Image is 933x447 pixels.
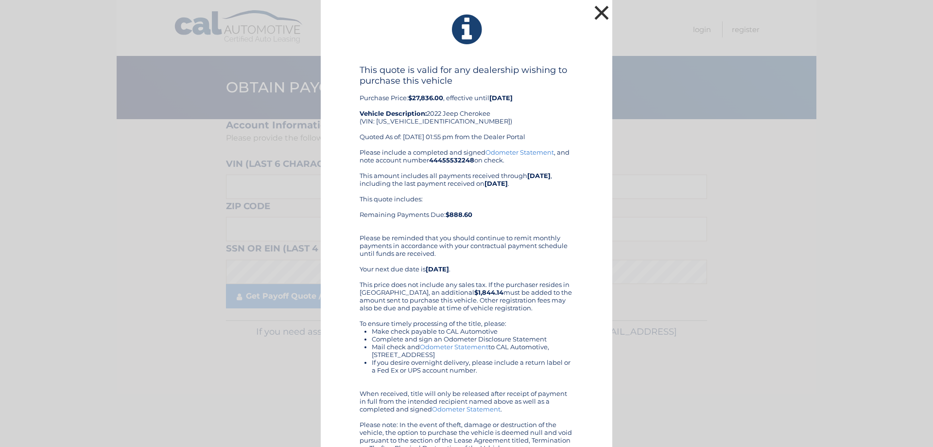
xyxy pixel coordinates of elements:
a: Odometer Statement [432,405,501,413]
b: $27,836.00 [408,94,443,102]
a: Odometer Statement [485,148,554,156]
h4: This quote is valid for any dealership wishing to purchase this vehicle [360,65,573,86]
li: Make check payable to CAL Automotive [372,327,573,335]
div: This quote includes: Remaining Payments Due: [360,195,573,226]
a: Odometer Statement [420,343,488,351]
li: If you desire overnight delivery, please include a return label or a Fed Ex or UPS account number. [372,358,573,374]
b: [DATE] [489,94,513,102]
div: Purchase Price: , effective until 2022 Jeep Cherokee (VIN: [US_VEHICLE_IDENTIFICATION_NUMBER]) Qu... [360,65,573,148]
b: [DATE] [484,179,508,187]
b: 44455532248 [429,156,474,164]
b: $888.60 [446,211,472,218]
li: Complete and sign an Odometer Disclosure Statement [372,335,573,343]
b: [DATE] [426,265,449,273]
b: $1,844.14 [474,288,503,296]
b: [DATE] [527,172,551,179]
strong: Vehicle Description: [360,109,427,117]
li: Mail check and to CAL Automotive, [STREET_ADDRESS] [372,343,573,358]
button: × [592,3,611,22]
